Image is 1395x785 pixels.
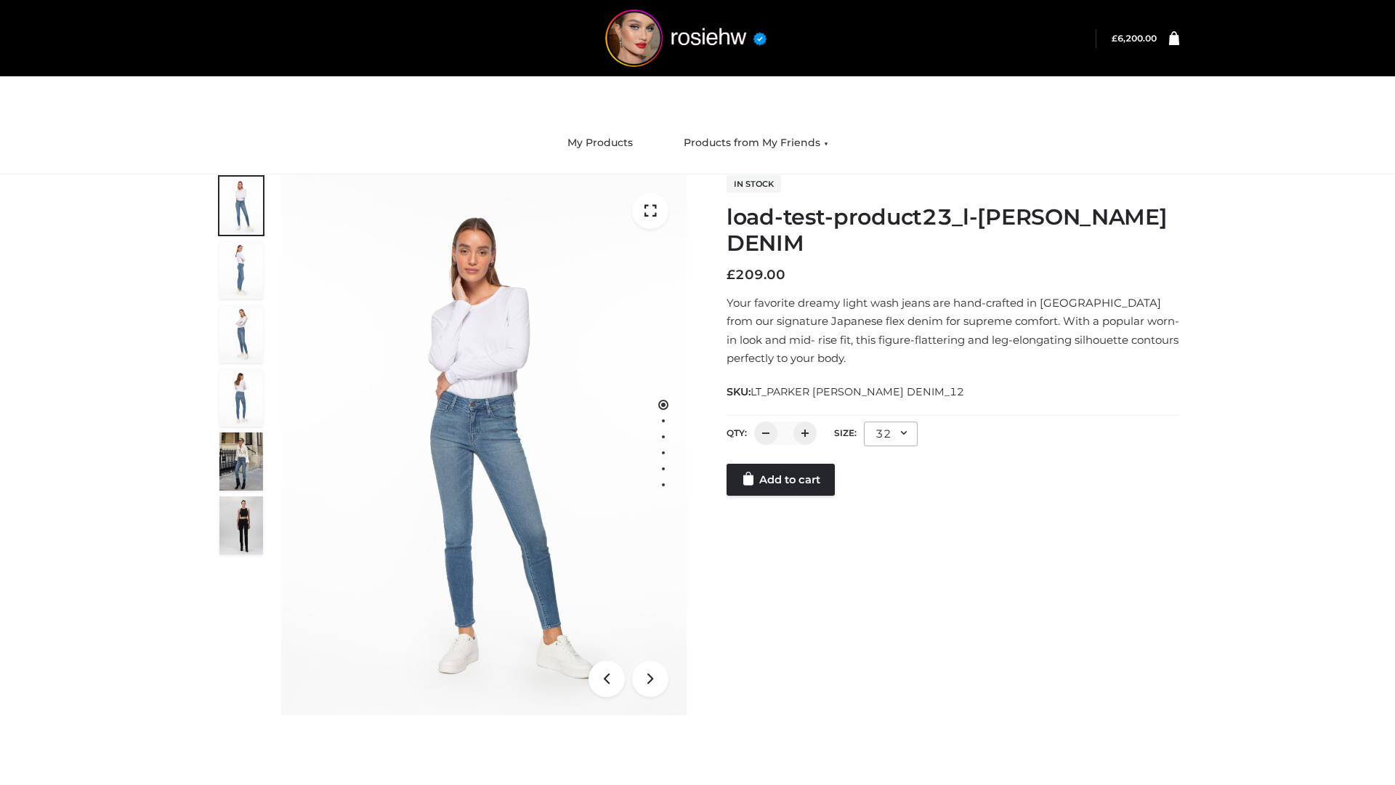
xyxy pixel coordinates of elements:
[219,369,263,427] img: 2001KLX-Ava-skinny-cove-2-scaled_32c0e67e-5e94-449c-a916-4c02a8c03427.jpg
[727,175,781,193] span: In stock
[219,177,263,235] img: 2001KLX-Ava-skinny-cove-1-scaled_9b141654-9513-48e5-b76c-3dc7db129200.jpg
[1112,33,1157,44] a: £6,200.00
[673,127,839,159] a: Products from My Friends
[834,427,857,438] label: Size:
[727,464,835,496] a: Add to cart
[1112,33,1157,44] bdi: 6,200.00
[1112,33,1117,44] span: £
[219,241,263,299] img: 2001KLX-Ava-skinny-cove-4-scaled_4636a833-082b-4702-abec-fd5bf279c4fc.jpg
[727,294,1179,368] p: Your favorite dreamy light wash jeans are hand-crafted in [GEOGRAPHIC_DATA] from our signature Ja...
[751,385,964,398] span: LT_PARKER [PERSON_NAME] DENIM_12
[727,267,735,283] span: £
[727,267,785,283] bdi: 209.00
[727,383,966,400] span: SKU:
[727,427,747,438] label: QTY:
[219,305,263,363] img: 2001KLX-Ava-skinny-cove-3-scaled_eb6bf915-b6b9-448f-8c6c-8cabb27fd4b2.jpg
[864,422,918,446] div: 32
[219,496,263,555] img: 49df5f96394c49d8b5cbdcda3511328a.HD-1080p-2.5Mbps-49301101_thumbnail.jpg
[727,204,1179,257] h1: load-test-product23_l-[PERSON_NAME] DENIM
[577,9,795,67] img: rosiehw
[281,174,687,715] img: load-test-product23_l-PARKER SMITH DENIM
[557,127,644,159] a: My Products
[219,432,263,491] img: Bowery-Skinny_Cove-1.jpg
